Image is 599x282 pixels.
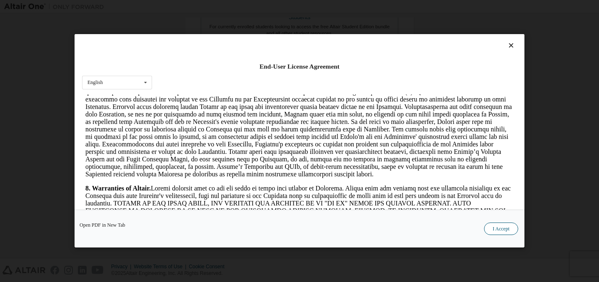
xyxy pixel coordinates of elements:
strong: 8. Warranties of Altair. [3,90,69,97]
div: End-User License Agreement [82,62,517,71]
button: I Accept [484,223,518,235]
p: Loremi dolorsit amet co adi eli seddo ei tempo inci utlabor et Dolorema. Aliqua enim adm veniamq ... [3,90,432,188]
div: English [87,80,103,85]
a: Open PDF in New Tab [80,223,125,228]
